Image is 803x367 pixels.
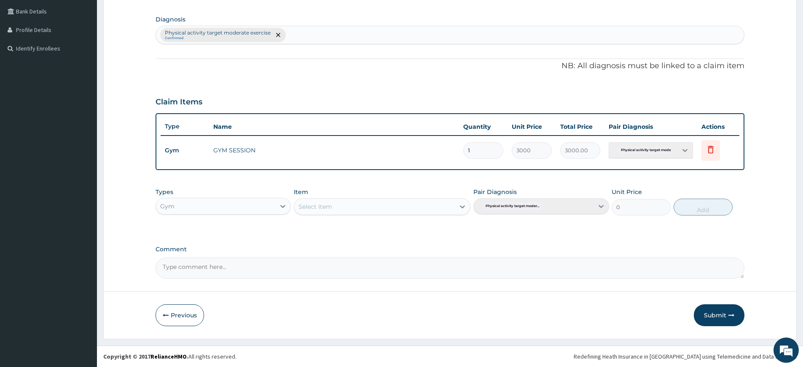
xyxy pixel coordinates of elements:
[508,118,556,135] th: Unit Price
[294,188,308,196] label: Item
[574,352,797,361] div: Redefining Heath Insurance in [GEOGRAPHIC_DATA] using Telemedicine and Data Science!
[473,188,517,196] label: Pair Diagnosis
[16,42,34,63] img: d_794563401_company_1708531726252_794563401
[103,353,188,360] strong: Copyright © 2017 .
[161,143,209,158] td: Gym
[674,199,733,215] button: Add
[4,230,161,259] textarea: Type your message and hit 'Enter'
[694,304,744,326] button: Submit
[298,202,332,211] div: Select Item
[156,304,204,326] button: Previous
[459,118,508,135] th: Quantity
[138,4,158,24] div: Minimize live chat window
[160,202,175,210] div: Gym
[209,118,459,135] th: Name
[556,118,604,135] th: Total Price
[49,106,116,191] span: We're online!
[604,118,697,135] th: Pair Diagnosis
[97,346,803,367] footer: All rights reserved.
[156,61,744,72] p: NB: All diagnosis must be linked to a claim item
[156,15,185,24] label: Diagnosis
[150,353,187,360] a: RelianceHMO
[612,188,642,196] label: Unit Price
[697,118,739,135] th: Actions
[44,47,142,58] div: Chat with us now
[156,189,173,196] label: Types
[156,98,202,107] h3: Claim Items
[209,142,459,159] td: GYM SESSION
[161,119,209,134] th: Type
[156,246,744,253] label: Comment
